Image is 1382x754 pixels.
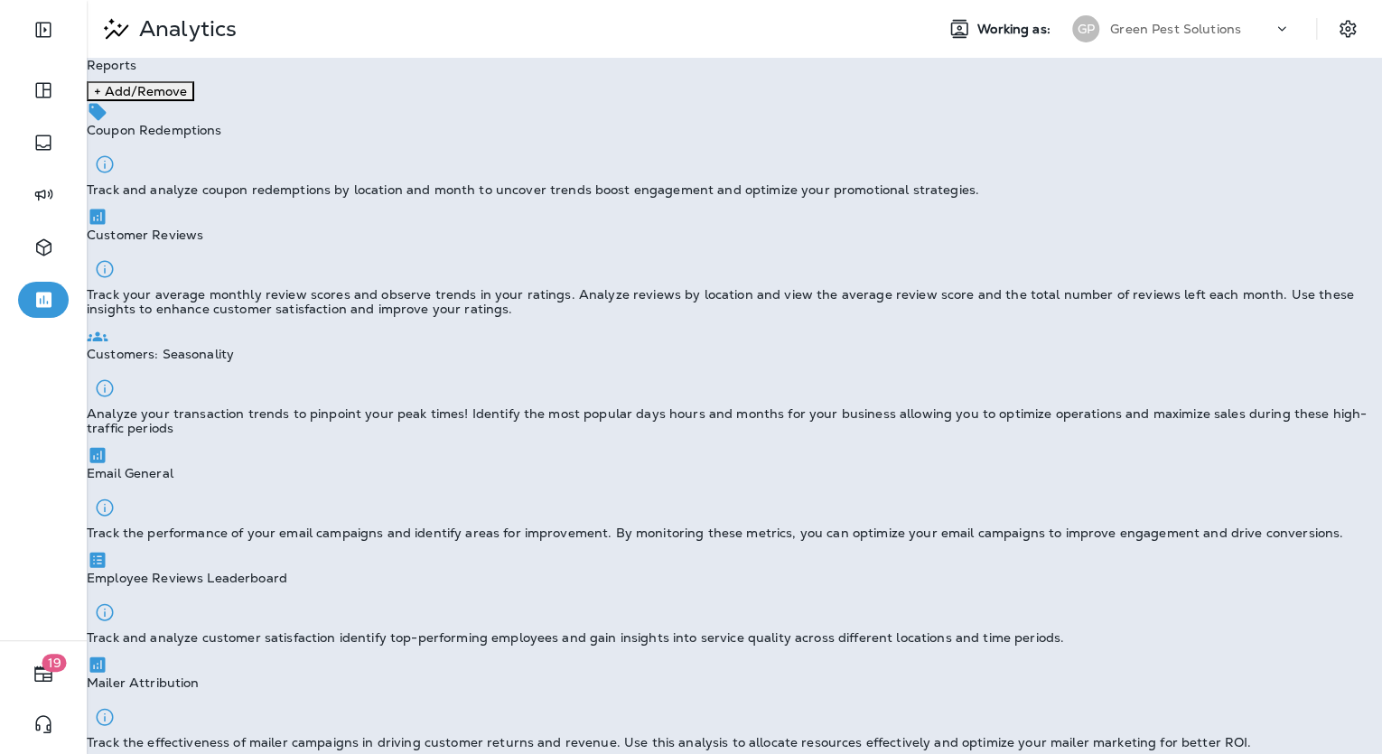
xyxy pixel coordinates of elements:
[87,526,1382,540] p: Track the performance of your email campaigns and identify areas for improvement. By monitoring t...
[87,146,123,182] button: View details
[87,466,173,480] p: Email General
[87,123,222,137] p: Coupon Redemptions
[87,571,287,585] p: Employee Reviews Leaderboard
[18,12,69,48] button: Expand Sidebar
[87,287,1382,316] p: Track your average monthly review scores and observe trends in your ratings. Analyze reviews by l...
[87,370,123,406] button: View details
[87,699,123,735] button: View details
[87,81,194,101] button: + Add/Remove
[42,654,67,672] span: 19
[87,58,1382,72] p: Reports
[132,15,237,42] p: Analytics
[1072,15,1099,42] div: GP
[87,735,1382,749] p: Track the effectiveness of mailer campaigns in driving customer returns and revenue. Use this ana...
[87,182,1382,197] p: Track and analyze coupon redemptions by location and month to uncover trends boost engagement and...
[87,406,1382,435] p: Analyze your transaction trends to pinpoint your peak times! Identify the most popular days hours...
[87,594,123,630] button: View details
[1110,22,1241,36] p: Green Pest Solutions
[87,675,200,690] p: Mailer Attribution
[18,656,69,692] button: 19
[977,22,1054,37] span: Working as:
[87,228,203,242] p: Customer Reviews
[87,251,123,287] button: View details
[87,489,123,526] button: View details
[87,630,1382,645] p: Track and analyze customer satisfaction identify top-performing employees and gain insights into ...
[87,347,234,361] p: Customers: Seasonality
[1331,13,1364,45] button: Settings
